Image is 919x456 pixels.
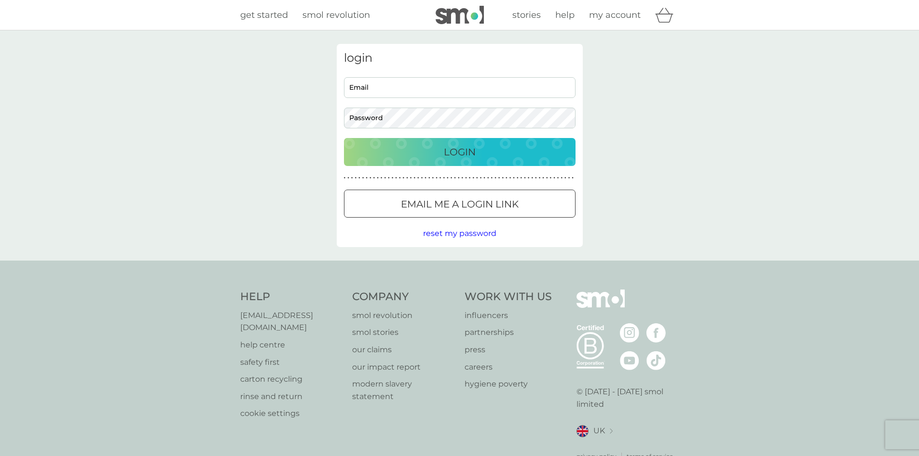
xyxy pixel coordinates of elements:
[351,176,353,180] p: ●
[443,176,445,180] p: ●
[646,351,666,370] img: visit the smol Tiktok page
[555,10,575,20] span: help
[512,10,541,20] span: stories
[344,176,346,180] p: ●
[483,176,485,180] p: ●
[620,323,639,343] img: visit the smol Instagram page
[425,176,426,180] p: ●
[568,176,570,180] p: ●
[344,51,576,65] h3: login
[423,227,496,240] button: reset my password
[646,323,666,343] img: visit the smol Facebook page
[465,326,552,339] a: partnerships
[469,176,471,180] p: ●
[610,428,613,434] img: select a new location
[395,176,397,180] p: ●
[535,176,537,180] p: ●
[487,176,489,180] p: ●
[302,10,370,20] span: smol revolution
[399,176,401,180] p: ●
[564,176,566,180] p: ●
[498,176,500,180] p: ●
[506,176,508,180] p: ●
[436,176,438,180] p: ●
[362,176,364,180] p: ●
[410,176,412,180] p: ●
[352,326,455,339] a: smol stories
[546,176,548,180] p: ●
[444,144,476,160] p: Login
[539,176,541,180] p: ●
[447,176,449,180] p: ●
[436,6,484,24] img: smol
[572,176,574,180] p: ●
[576,290,625,322] img: smol
[240,10,288,20] span: get started
[240,309,343,334] a: [EMAIL_ADDRESS][DOMAIN_NAME]
[388,176,390,180] p: ●
[521,176,522,180] p: ●
[373,176,375,180] p: ●
[352,378,455,402] p: modern slavery statement
[370,176,371,180] p: ●
[589,8,641,22] a: my account
[352,344,455,356] a: our claims
[502,176,504,180] p: ●
[524,176,526,180] p: ●
[512,8,541,22] a: stories
[561,176,562,180] p: ●
[465,361,552,373] a: careers
[344,190,576,218] button: Email me a login link
[413,176,415,180] p: ●
[406,176,408,180] p: ●
[542,176,544,180] p: ●
[465,176,467,180] p: ●
[417,176,419,180] p: ●
[465,309,552,322] p: influencers
[550,176,552,180] p: ●
[494,176,496,180] p: ●
[476,176,478,180] p: ●
[454,176,456,180] p: ●
[655,5,679,25] div: basket
[347,176,349,180] p: ●
[240,390,343,403] a: rinse and return
[528,176,530,180] p: ●
[401,196,519,212] p: Email me a login link
[462,176,464,180] p: ●
[509,176,511,180] p: ●
[517,176,519,180] p: ●
[352,309,455,322] a: smol revolution
[384,176,386,180] p: ●
[465,344,552,356] a: press
[240,407,343,420] a: cookie settings
[472,176,474,180] p: ●
[555,8,575,22] a: help
[513,176,515,180] p: ●
[240,339,343,351] a: help centre
[240,356,343,369] a: safety first
[553,176,555,180] p: ●
[465,290,552,304] h4: Work With Us
[377,176,379,180] p: ●
[576,425,589,437] img: UK flag
[480,176,482,180] p: ●
[576,386,679,410] p: © [DATE] - [DATE] smol limited
[458,176,460,180] p: ●
[240,373,343,386] a: carton recycling
[403,176,405,180] p: ●
[240,8,288,22] a: get started
[344,138,576,166] button: Login
[352,290,455,304] h4: Company
[352,361,455,373] a: our impact report
[240,290,343,304] h4: Help
[358,176,360,180] p: ●
[366,176,368,180] p: ●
